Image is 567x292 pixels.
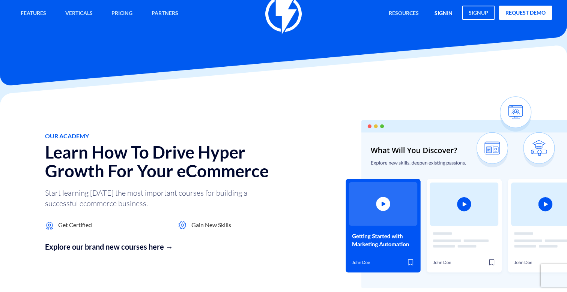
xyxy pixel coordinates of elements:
[45,143,301,180] h2: Learn How To Drive Hyper Growth For Your eCommerce
[383,6,424,22] a: Resources
[191,221,231,229] span: Gain New Skills
[60,6,98,22] a: Verticals
[499,6,552,20] a: request demo
[106,6,138,22] a: Pricing
[45,241,301,252] a: Explore our brand new courses here →
[429,6,458,22] a: signin
[45,133,301,139] h1: Our Academy
[45,188,270,209] p: Start learning [DATE] the most important courses for building a successful ecommerce business.
[15,6,52,22] a: Features
[462,6,495,20] a: signup
[58,221,92,229] span: Get Certified
[146,6,184,22] a: Partners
